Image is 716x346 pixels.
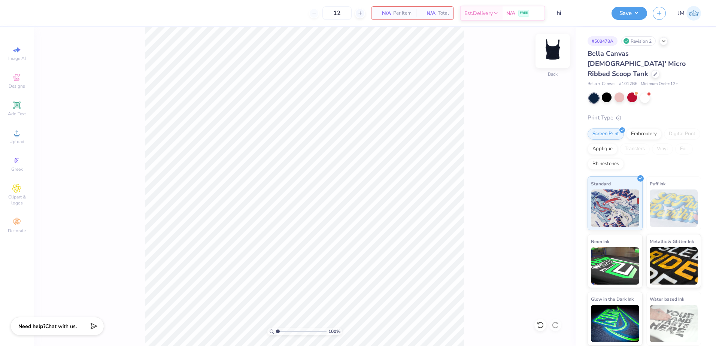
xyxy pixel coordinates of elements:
span: Decorate [8,228,26,234]
span: # 1012BE [619,81,637,87]
div: Foil [675,143,693,155]
div: Applique [588,143,618,155]
img: Neon Ink [591,247,639,285]
div: Screen Print [588,128,624,140]
div: Digital Print [664,128,700,140]
span: Puff Ink [650,180,665,188]
span: Glow in the Dark Ink [591,295,634,303]
span: Water based Ink [650,295,684,303]
span: Standard [591,180,611,188]
span: JM [678,9,685,18]
span: Minimum Order: 12 + [641,81,678,87]
div: Transfers [620,143,650,155]
div: Rhinestones [588,158,624,170]
div: Revision 2 [621,36,656,46]
div: Back [548,71,558,78]
img: Standard [591,189,639,227]
div: # 508478A [588,36,618,46]
span: Per Item [393,9,412,17]
span: 100 % [328,328,340,335]
span: Image AI [8,55,26,61]
a: JM [678,6,701,21]
span: Add Text [8,111,26,117]
img: Metallic & Glitter Ink [650,247,698,285]
span: Clipart & logos [4,194,30,206]
span: Upload [9,139,24,145]
div: Embroidery [626,128,662,140]
button: Save [612,7,647,20]
span: Est. Delivery [464,9,493,17]
img: Water based Ink [650,305,698,342]
span: N/A [421,9,436,17]
span: Chat with us. [45,323,77,330]
span: Metallic & Glitter Ink [650,237,694,245]
div: Vinyl [652,143,673,155]
span: Total [438,9,449,17]
span: Bella Canvas [DEMOGRAPHIC_DATA]' Micro Ribbed Scoop Tank [588,49,686,78]
img: Puff Ink [650,189,698,227]
span: Designs [9,83,25,89]
span: Bella + Canvas [588,81,615,87]
strong: Need help? [18,323,45,330]
div: Print Type [588,113,701,122]
img: Joshua Malaki [686,6,701,21]
input: – – [322,6,352,20]
span: FREE [520,10,528,16]
img: Glow in the Dark Ink [591,305,639,342]
span: N/A [376,9,391,17]
span: Neon Ink [591,237,609,245]
img: Back [538,36,568,66]
span: N/A [506,9,515,17]
span: Greek [11,166,23,172]
input: Untitled Design [551,6,606,21]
